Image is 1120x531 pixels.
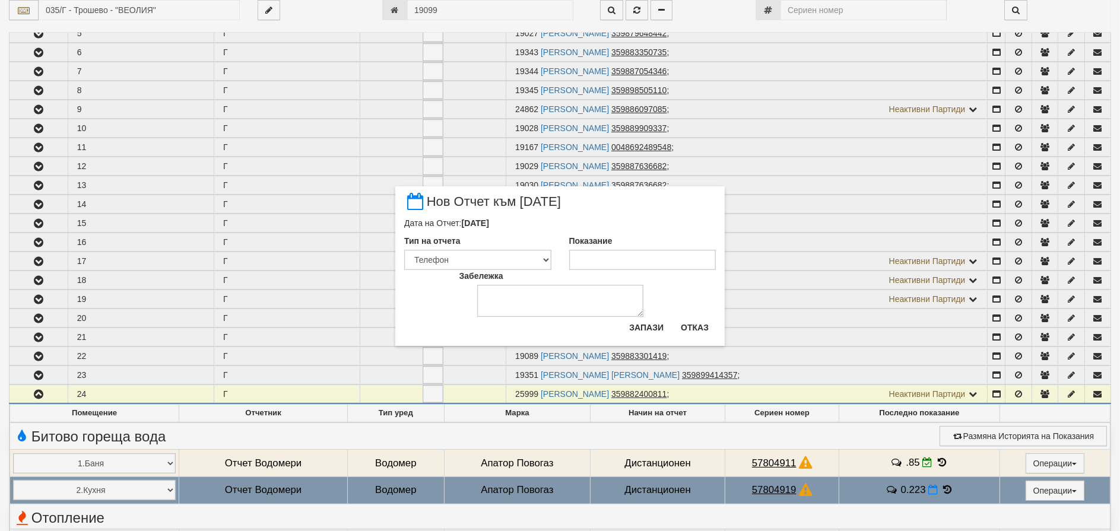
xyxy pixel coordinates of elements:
button: Отказ [674,318,716,337]
span: Нов Отчет към [DATE] [404,195,561,217]
b: [DATE] [462,218,489,228]
label: Забележка [459,270,503,282]
span: Дата на Отчет: [404,218,489,228]
label: Тип на отчета [404,235,461,247]
label: Показание [569,235,613,247]
button: Запази [622,318,671,337]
